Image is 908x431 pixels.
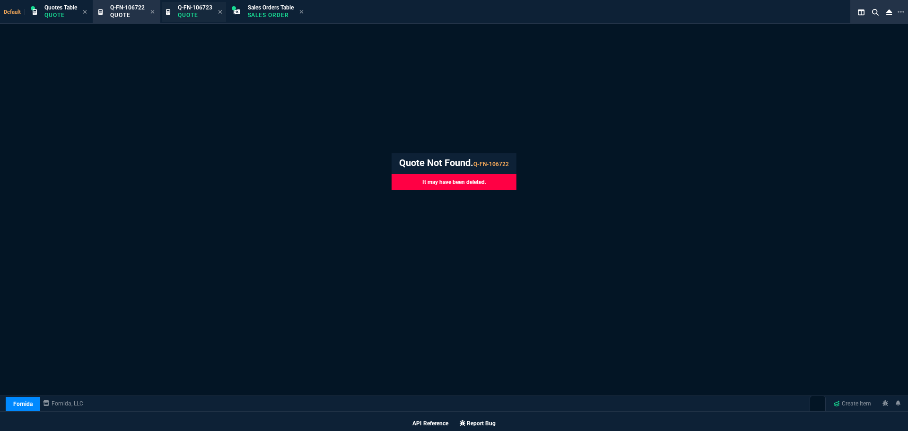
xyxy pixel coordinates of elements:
a: Fornida [6,397,40,411]
a: Report Bug [460,420,496,427]
nx-icon: Close Tab [150,9,155,16]
span: Sales Orders Table [248,4,294,11]
span: Q-FN-106722 [473,161,509,167]
nx-icon: Close Tab [299,9,304,16]
a: Create Item [829,396,875,411]
nx-icon: Close Tab [218,9,222,16]
a: Notifications [892,396,905,412]
p: Quote [178,11,212,19]
span: Quotes Table [44,4,77,11]
nx-icon: Close Tab [83,9,87,16]
a: msbcCompanyName [40,399,86,408]
a: REPORT A BUG [879,396,892,412]
span: Q-FN-106722 [110,4,145,11]
span: Default [4,9,25,15]
h4: Quote Not Found. [392,153,516,174]
nx-icon: Split Panels [854,7,868,18]
a: API Reference [412,420,448,427]
p: Quote [110,11,145,19]
p: It may have been deleted. [392,174,516,190]
nx-icon: Open New Tab [898,8,904,17]
p: Sales Order [248,11,294,19]
nx-icon: Close Workbench [882,7,896,18]
p: Quote [44,11,77,19]
span: Q-FN-106723 [178,4,212,11]
nx-icon: Search [868,7,882,18]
